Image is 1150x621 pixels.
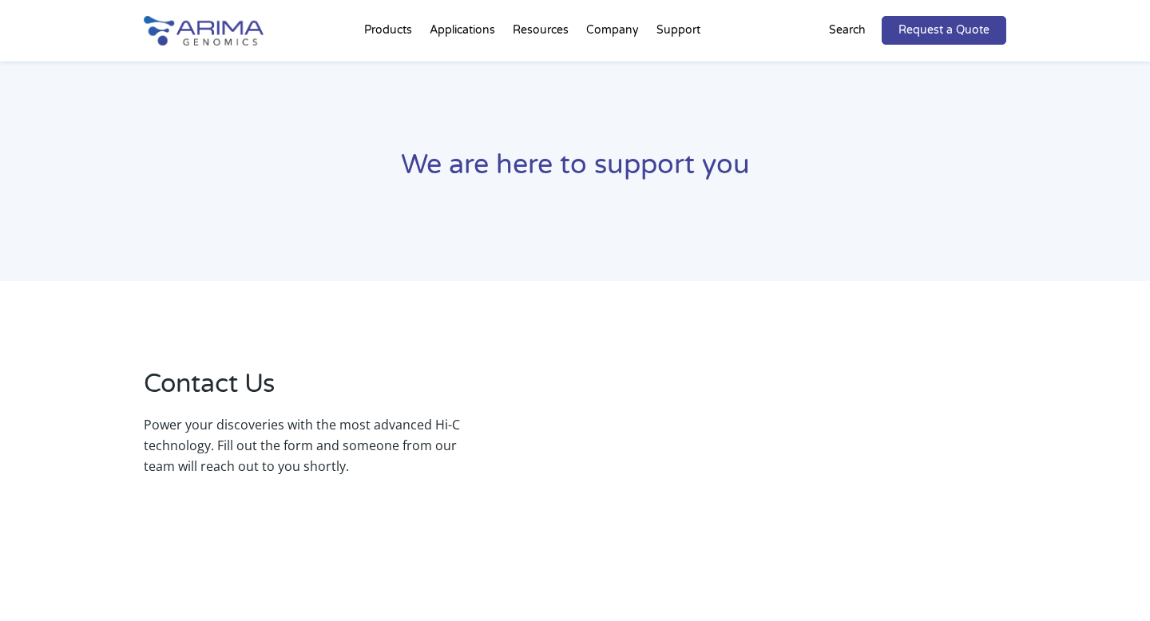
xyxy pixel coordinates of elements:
p: Search [829,20,866,41]
p: Power your discoveries with the most advanced Hi-C technology. Fill out the form and someone from... [144,414,460,477]
img: Arima-Genomics-logo [144,16,264,45]
a: Request a Quote [882,16,1006,45]
h2: Contact Us [144,366,460,414]
h1: We are here to support you [144,147,1006,196]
